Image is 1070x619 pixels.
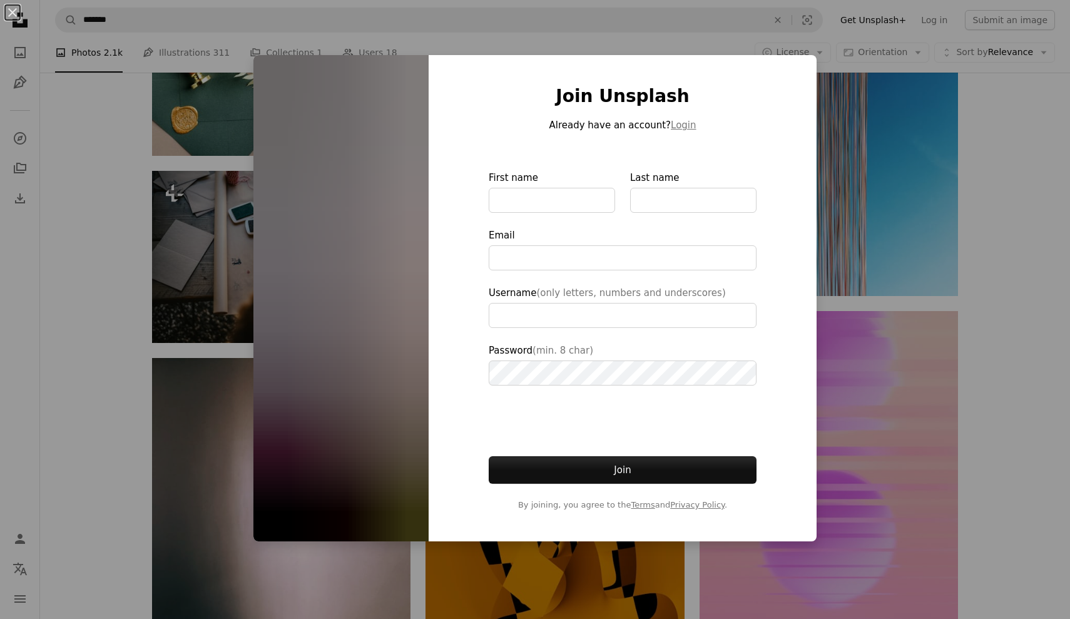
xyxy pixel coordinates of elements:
label: Password [489,343,757,386]
label: Username [489,285,757,328]
input: Password(min. 8 char) [489,361,757,386]
span: (only letters, numbers and underscores) [536,287,725,299]
p: Already have an account? [489,118,757,133]
input: Last name [630,188,757,213]
a: Terms [631,500,655,509]
button: Login [671,118,696,133]
img: premium_photo-1664268414794-4014df5e0ff4 [253,55,429,541]
span: (min. 8 char) [532,345,593,356]
span: By joining, you agree to the and . [489,499,757,511]
h1: Join Unsplash [489,85,757,108]
label: Email [489,228,757,270]
label: First name [489,170,615,213]
input: Email [489,245,757,270]
a: Privacy Policy [670,500,725,509]
label: Last name [630,170,757,213]
input: First name [489,188,615,213]
button: Join [489,456,757,484]
input: Username(only letters, numbers and underscores) [489,303,757,328]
